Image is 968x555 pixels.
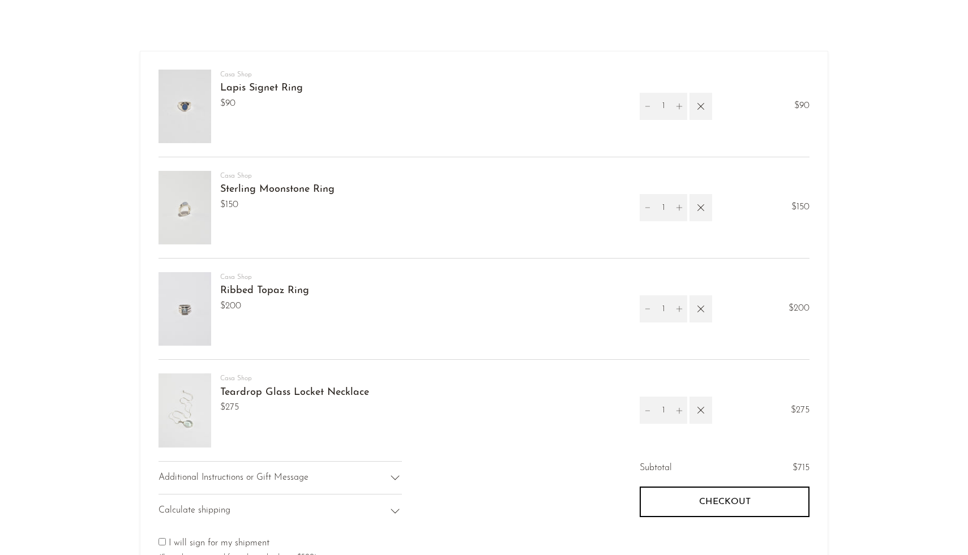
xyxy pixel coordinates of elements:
span: Checkout [699,497,751,507]
img: Lapis Signet Ring [159,70,211,143]
button: Decrement [640,295,656,322]
button: Increment [671,295,687,322]
span: $150 [220,198,335,213]
img: Teardrop Glass Locket Necklace [159,373,211,447]
a: Ribbed Topaz Ring [220,286,309,296]
span: Additional Instructions or Gift Message [159,471,309,485]
input: Quantity [656,397,671,424]
a: Casa Shop [220,71,252,78]
a: Casa Shop [220,274,252,281]
a: Casa Shop [220,375,252,382]
button: Decrement [640,93,656,120]
img: Sterling Moonstone Ring [159,171,211,244]
span: $200 [789,302,809,316]
span: $275 [220,401,369,415]
button: Checkout [640,487,809,517]
a: Casa Shop [220,173,252,179]
input: Quantity [656,93,671,120]
img: Ribbed Topaz Ring [159,272,211,346]
span: $90 [794,99,809,114]
span: $715 [793,463,809,472]
input: Quantity [656,194,671,221]
div: Calculate shipping [159,494,402,527]
button: Increment [671,397,687,424]
button: Increment [671,93,687,120]
button: Decrement [640,194,656,221]
span: $275 [791,403,809,418]
span: $150 [791,200,809,215]
span: $200 [220,299,309,314]
span: Calculate shipping [159,504,230,518]
a: Lapis Signet Ring [220,83,303,93]
div: Additional Instructions or Gift Message [159,461,402,494]
button: Increment [671,194,687,221]
input: Quantity [656,295,671,322]
button: Decrement [640,397,656,424]
a: Sterling Moonstone Ring [220,184,335,195]
a: Teardrop Glass Locket Necklace [220,388,369,398]
span: Subtotal [640,461,672,476]
span: $90 [220,97,303,111]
